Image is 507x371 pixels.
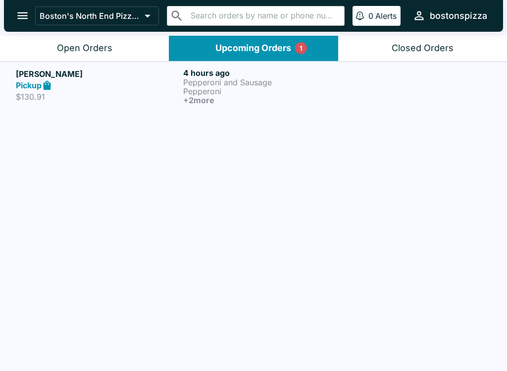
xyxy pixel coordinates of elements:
[392,43,454,54] div: Closed Orders
[408,5,491,26] button: bostonspizza
[215,43,291,54] div: Upcoming Orders
[57,43,112,54] div: Open Orders
[188,9,340,23] input: Search orders by name or phone number
[300,43,303,53] p: 1
[183,78,347,87] p: Pepperoni and Sausage
[40,11,141,21] p: Boston's North End Pizza Bakery
[16,80,42,90] strong: Pickup
[16,68,179,80] h5: [PERSON_NAME]
[183,87,347,96] p: Pepperoni
[368,11,373,21] p: 0
[375,11,397,21] p: Alerts
[10,3,35,28] button: open drawer
[183,68,347,78] h6: 4 hours ago
[16,92,179,102] p: $130.91
[183,96,347,105] h6: + 2 more
[35,6,159,25] button: Boston's North End Pizza Bakery
[430,10,487,22] div: bostonspizza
